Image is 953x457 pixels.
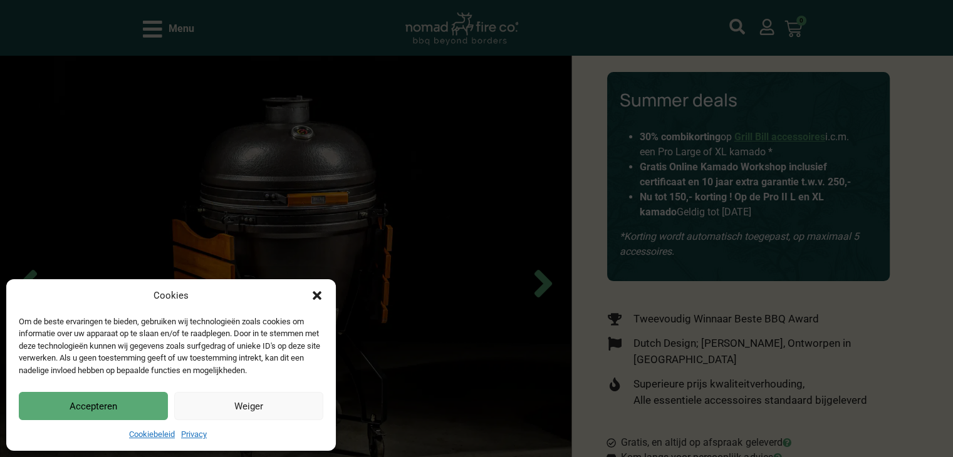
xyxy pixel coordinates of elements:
[311,289,323,302] div: Dialog sluiten
[154,289,189,303] div: Cookies
[174,392,323,420] button: Weiger
[19,392,168,420] button: Accepteren
[19,316,322,377] div: Om de beste ervaringen te bieden, gebruiken wij technologieën zoals cookies om informatie over uw...
[129,429,175,439] a: Cookiebeleid
[181,429,207,439] a: Privacy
